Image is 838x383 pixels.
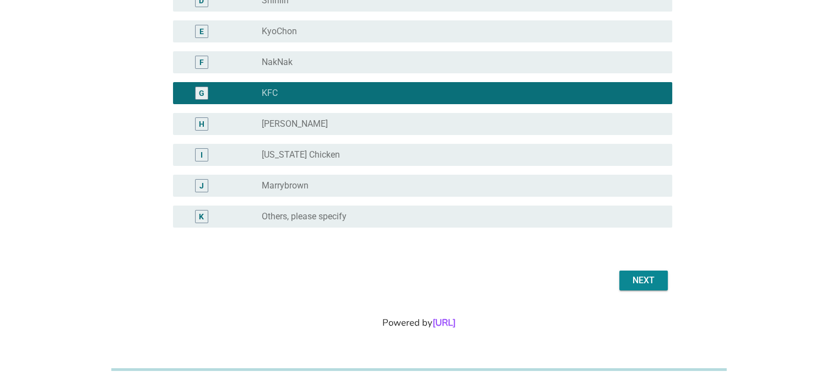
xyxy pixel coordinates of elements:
div: Powered by [13,316,825,330]
div: E [199,25,204,37]
div: I [201,149,203,160]
div: G [199,87,204,99]
label: Marrybrown [262,180,309,191]
button: Next [619,271,668,290]
label: KyoChon [262,26,297,37]
div: Next [628,274,659,287]
div: J [199,180,204,191]
label: [PERSON_NAME] [262,118,328,130]
label: NakNak [262,57,293,68]
div: F [199,56,204,68]
div: H [199,118,204,130]
label: KFC [262,88,278,99]
div: K [199,211,204,222]
label: [US_STATE] Chicken [262,149,340,160]
label: Others, please specify [262,211,347,222]
a: [URL] [432,316,456,329]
